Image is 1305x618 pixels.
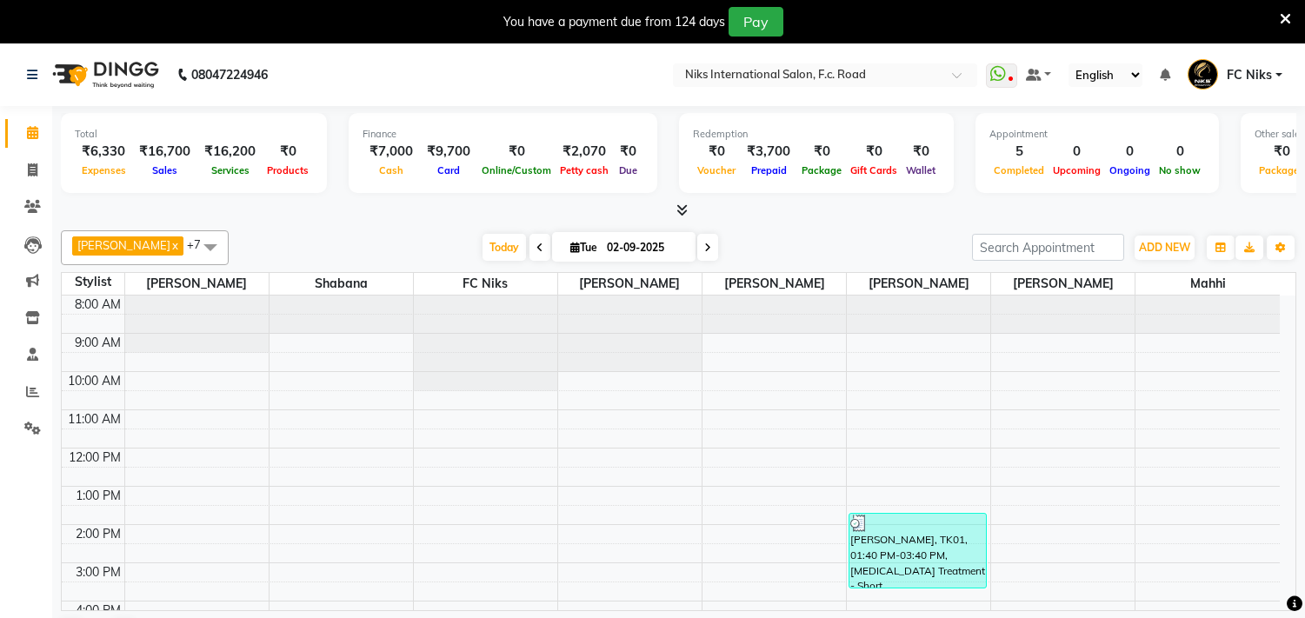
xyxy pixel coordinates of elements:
img: logo [44,50,163,99]
span: Products [263,164,313,176]
span: [PERSON_NAME] [847,273,990,295]
span: Gift Cards [846,164,902,176]
span: Upcoming [1049,164,1105,176]
button: Pay [729,7,783,37]
span: Package [797,164,846,176]
div: 2:00 PM [72,525,124,543]
span: [PERSON_NAME] [77,238,170,252]
div: 5 [989,142,1049,162]
div: ₹7,000 [363,142,420,162]
div: 10:00 AM [64,372,124,390]
div: 8:00 AM [71,296,124,314]
div: ₹16,200 [197,142,263,162]
button: ADD NEW [1135,236,1195,260]
div: ₹2,070 [556,142,613,162]
a: x [170,238,178,252]
span: [PERSON_NAME] [125,273,269,295]
div: ₹9,700 [420,142,477,162]
div: Total [75,127,313,142]
span: No show [1155,164,1205,176]
div: ₹0 [693,142,740,162]
span: [PERSON_NAME] [991,273,1135,295]
div: ₹0 [613,142,643,162]
span: Expenses [77,164,130,176]
div: 1:00 PM [72,487,124,505]
span: Voucher [693,164,740,176]
div: You have a payment due from 124 days [503,13,725,31]
div: Redemption [693,127,940,142]
img: FC Niks [1188,59,1218,90]
span: Completed [989,164,1049,176]
span: +7 [187,237,214,251]
div: 3:00 PM [72,563,124,581]
div: ₹0 [797,142,846,162]
span: Sales [148,164,182,176]
div: ₹3,700 [740,142,797,162]
span: Due [615,164,642,176]
div: 0 [1049,142,1105,162]
span: Online/Custom [477,164,556,176]
div: ₹6,330 [75,142,132,162]
span: [PERSON_NAME] [702,273,846,295]
div: ₹0 [902,142,940,162]
input: Search Appointment [972,234,1124,261]
div: ₹16,700 [132,142,197,162]
div: 0 [1105,142,1155,162]
div: 12:00 PM [65,449,124,467]
div: Finance [363,127,643,142]
span: Tue [566,241,602,254]
div: Stylist [62,273,124,291]
span: Cash [375,164,408,176]
span: Ongoing [1105,164,1155,176]
div: 11:00 AM [64,410,124,429]
span: Services [207,164,254,176]
span: Today [483,234,526,261]
span: Wallet [902,164,940,176]
span: FC Niks [414,273,557,295]
span: [PERSON_NAME] [558,273,702,295]
div: 0 [1155,142,1205,162]
span: Shabana [270,273,413,295]
div: Appointment [989,127,1205,142]
div: [PERSON_NAME], TK01, 01:40 PM-03:40 PM, [MEDICAL_DATA] Treatment - Short ([DEMOGRAPHIC_DATA]) (₹7... [849,514,986,588]
span: Prepaid [747,164,791,176]
b: 08047224946 [191,50,268,99]
span: ADD NEW [1139,241,1190,254]
div: ₹0 [477,142,556,162]
span: Mahhi [1135,273,1280,295]
span: Petty cash [556,164,613,176]
div: ₹0 [846,142,902,162]
div: 9:00 AM [71,334,124,352]
div: ₹0 [263,142,313,162]
span: Card [433,164,464,176]
input: 2025-09-02 [602,235,689,261]
span: FC Niks [1227,66,1272,84]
